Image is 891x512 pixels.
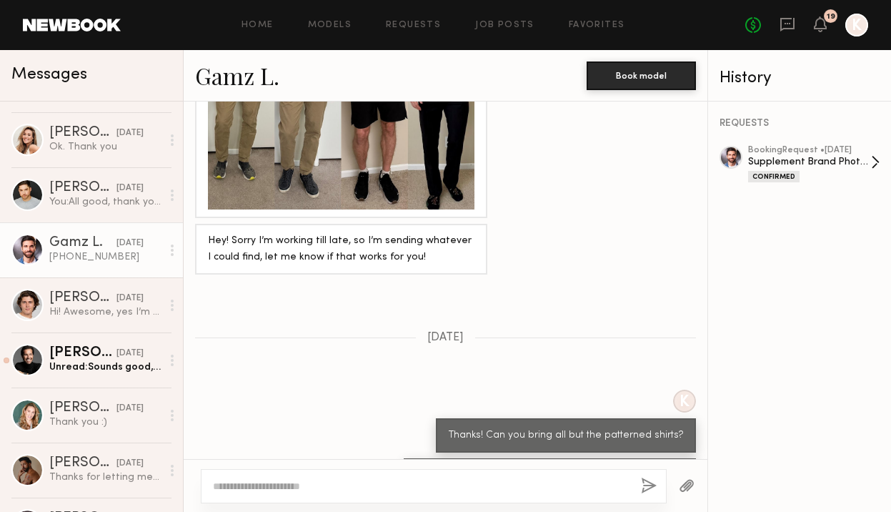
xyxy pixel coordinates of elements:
div: Supplement Brand Photoshoot - [GEOGRAPHIC_DATA] [748,155,871,169]
div: Thank you :) [49,415,161,429]
div: Thanks for letting me know. Have a great day [49,471,161,484]
div: REQUESTS [720,119,880,129]
div: [DATE] [116,457,144,471]
button: Book model [587,61,696,90]
div: [PERSON_NAME] [49,401,116,415]
div: Hi! Awesome, yes I’m still available those dates and can hold them. Thank you! [49,305,161,319]
div: [PHONE_NUMBER] [49,250,161,264]
div: [PERSON_NAME] [49,346,116,360]
div: [DATE] [116,182,144,195]
div: 19 [827,13,835,21]
a: Job Posts [475,21,534,30]
a: Book model [587,69,696,81]
div: Unread: Sounds good, thank you so much! I’m available as of now, can’t guarantee it later, but pl... [49,360,161,374]
div: Gamz L. [49,236,116,250]
div: [DATE] [116,347,144,360]
div: Confirmed [748,171,800,182]
div: [DATE] [116,237,144,250]
div: Thanks! Can you bring all but the patterned shirts? [449,428,683,444]
div: Hey! Sorry I’m working till late, so I’m sending whatever I could find, let me know if that works... [208,233,474,266]
a: Requests [386,21,441,30]
a: K [845,14,868,36]
div: [PERSON_NAME] [49,126,116,140]
a: bookingRequest •[DATE]Supplement Brand Photoshoot - [GEOGRAPHIC_DATA]Confirmed [748,146,880,182]
div: Ok. Thank you [49,140,161,154]
div: You: All good, thank you! [49,195,161,209]
div: [PERSON_NAME] [49,181,116,195]
div: [DATE] [116,402,144,415]
a: Favorites [569,21,625,30]
div: booking Request • [DATE] [748,146,871,155]
div: [PERSON_NAME] [49,456,116,471]
a: Models [308,21,352,30]
span: Messages [11,67,87,83]
div: [DATE] [116,127,144,140]
div: [PERSON_NAME] [49,291,116,305]
a: Gamz L. [195,60,279,91]
div: History [720,70,880,87]
a: Home [242,21,274,30]
div: [DATE] [116,292,144,305]
span: [DATE] [427,332,464,344]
